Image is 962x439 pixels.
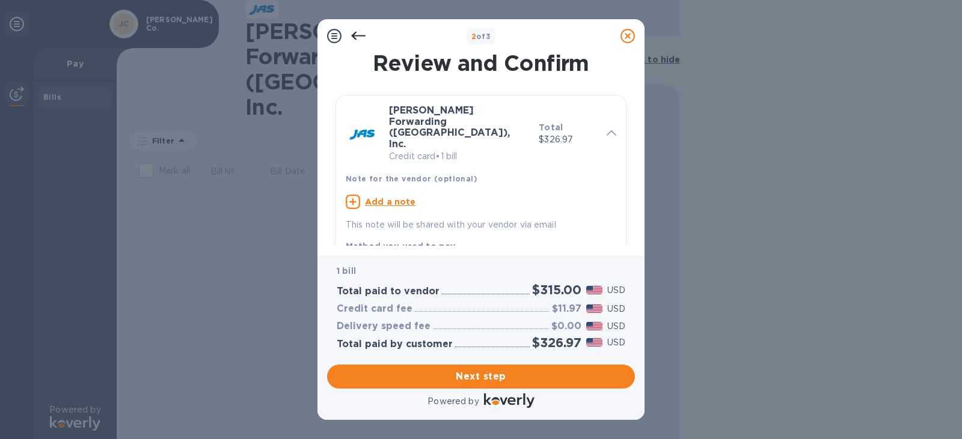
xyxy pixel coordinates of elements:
[539,133,597,146] p: $326.97
[607,336,625,349] p: USD
[337,286,440,297] h3: Total paid to vendor
[607,320,625,333] p: USD
[586,286,602,294] img: USD
[532,282,581,297] h2: $315.00
[539,123,563,132] b: Total
[333,50,629,76] h1: Review and Confirm
[346,174,477,183] b: Note for the vendor (optional)
[346,105,616,231] div: [PERSON_NAME] Forwarding ([GEOGRAPHIC_DATA]), Inc.Credit card•1 billTotal$326.97Note for the vend...
[607,284,625,297] p: USD
[471,32,476,41] span: 2
[389,104,510,150] b: [PERSON_NAME] Forwarding ([GEOGRAPHIC_DATA]), Inc.
[607,303,625,315] p: USD
[586,304,602,313] img: USD
[327,365,635,389] button: Next step
[346,219,616,231] p: This note will be shared with your vendor via email
[337,339,453,350] h3: Total paid by customer
[337,321,430,332] h3: Delivery speed fee
[365,197,416,207] u: Add a note
[337,369,625,384] span: Next step
[346,241,455,251] b: Method you used to pay
[484,393,535,408] img: Logo
[427,395,479,408] p: Powered by
[471,32,491,41] b: of 3
[389,150,529,163] p: Credit card • 1 bill
[552,303,581,315] h3: $11.97
[337,303,412,315] h3: Credit card fee
[532,335,581,350] h2: $326.97
[586,338,602,347] img: USD
[586,322,602,330] img: USD
[551,321,581,332] h3: $0.00
[337,266,356,276] b: 1 bill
